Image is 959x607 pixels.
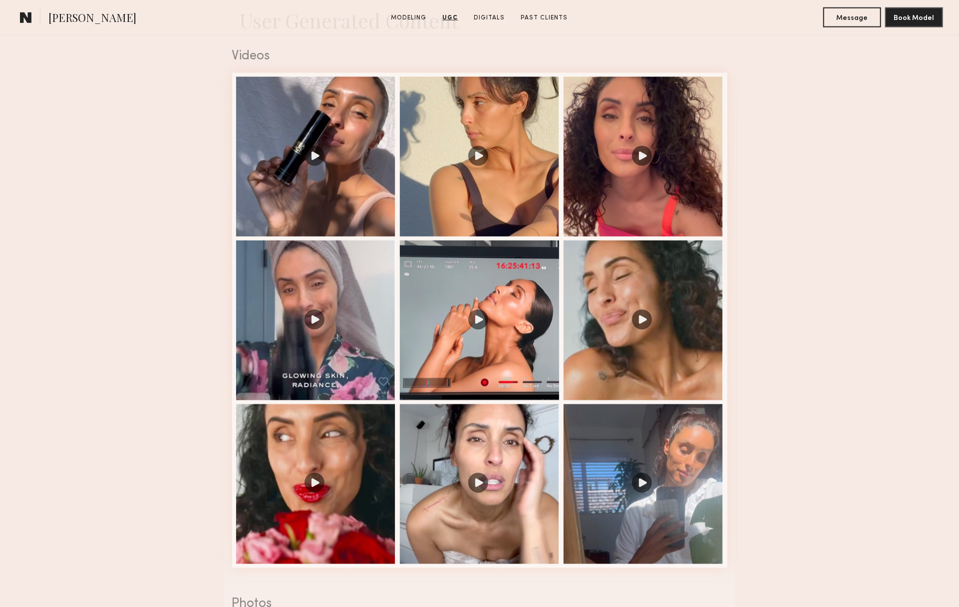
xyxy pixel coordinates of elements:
button: Message [823,7,881,27]
button: Book Model [885,7,943,27]
a: Book Model [885,13,943,21]
a: Past Clients [517,13,572,22]
a: UGC [439,13,462,22]
div: Videos [232,50,727,63]
a: Modeling [387,13,431,22]
span: [PERSON_NAME] [48,10,136,27]
a: Digitals [470,13,509,22]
